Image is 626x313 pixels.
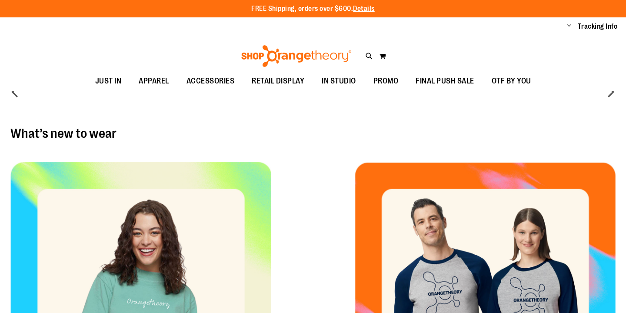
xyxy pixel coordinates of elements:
a: Details [353,5,375,13]
a: Tracking Info [578,22,618,31]
img: Shop Orangetheory [240,45,353,67]
a: RETAIL DISPLAY [243,71,313,91]
a: JUST IN [87,71,130,91]
span: ACCESSORIES [186,71,235,91]
span: FINAL PUSH SALE [416,71,474,91]
button: next [602,83,619,100]
span: RETAIL DISPLAY [252,71,304,91]
span: OTF BY YOU [492,71,531,91]
a: OTF BY YOU [483,71,540,91]
span: JUST IN [95,71,122,91]
a: PROMO [365,71,407,91]
p: FREE Shipping, orders over $600. [251,4,375,14]
a: ACCESSORIES [178,71,243,91]
button: prev [7,83,24,100]
a: IN STUDIO [313,71,365,91]
a: FINAL PUSH SALE [407,71,483,91]
span: PROMO [373,71,399,91]
a: APPAREL [130,71,178,91]
span: IN STUDIO [322,71,356,91]
h2: What’s new to wear [10,127,616,140]
span: APPAREL [139,71,169,91]
button: Account menu [567,22,571,31]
